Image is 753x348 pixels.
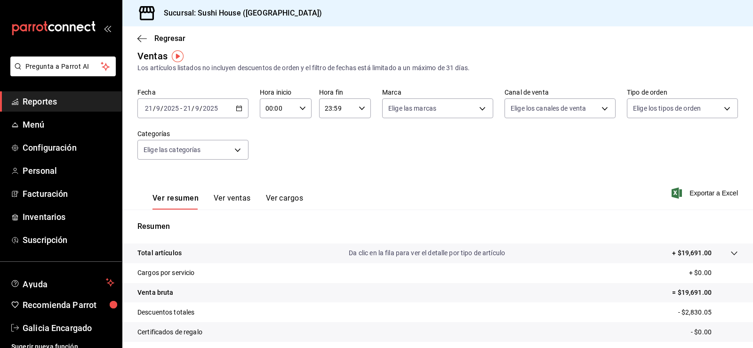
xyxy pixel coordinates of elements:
[192,105,194,112] span: /
[154,34,185,43] span: Regresar
[202,105,218,112] input: ----
[10,57,116,76] button: Pregunta a Parrot AI
[137,268,195,278] p: Cargos por servicio
[137,308,194,317] p: Descuentos totales
[137,49,168,63] div: Ventas
[137,130,248,137] label: Categorías
[23,234,114,246] span: Suscripción
[160,105,163,112] span: /
[319,89,371,96] label: Hora fin
[172,50,184,62] img: Tooltip marker
[137,63,738,73] div: Los artículos listados no incluyen descuentos de orden y el filtro de fechas está limitado a un m...
[23,322,114,334] span: Galicia Encargado
[266,194,304,210] button: Ver cargos
[153,105,156,112] span: /
[23,277,102,288] span: Ayuda
[505,89,616,96] label: Canal de venta
[137,89,248,96] label: Fecha
[23,141,114,154] span: Configuración
[673,187,738,199] button: Exportar a Excel
[23,164,114,177] span: Personal
[23,95,114,108] span: Reportes
[200,105,202,112] span: /
[152,194,303,210] div: navigation tabs
[137,248,182,258] p: Total artículos
[627,89,738,96] label: Tipo de orden
[25,62,101,72] span: Pregunta a Parrot AI
[144,105,153,112] input: --
[156,105,160,112] input: --
[152,194,199,210] button: Ver resumen
[678,308,738,317] p: - $2,830.05
[689,268,738,278] p: + $0.00
[633,104,701,113] span: Elige los tipos de orden
[137,327,202,337] p: Certificados de regalo
[260,89,312,96] label: Hora inicio
[511,104,586,113] span: Elige los canales de venta
[180,105,182,112] span: -
[388,104,436,113] span: Elige las marcas
[137,288,173,298] p: Venta bruta
[23,299,114,311] span: Recomienda Parrot
[672,248,712,258] p: + $19,691.00
[691,327,738,337] p: - $0.00
[214,194,251,210] button: Ver ventas
[382,89,493,96] label: Marca
[23,187,114,200] span: Facturación
[156,8,322,19] h3: Sucursal: Sushi House ([GEOGRAPHIC_DATA])
[144,145,201,154] span: Elige las categorías
[137,34,185,43] button: Regresar
[195,105,200,112] input: --
[183,105,192,112] input: --
[163,105,179,112] input: ----
[23,118,114,131] span: Menú
[104,24,111,32] button: open_drawer_menu
[672,288,738,298] p: = $19,691.00
[23,210,114,223] span: Inventarios
[7,68,116,78] a: Pregunta a Parrot AI
[137,221,738,232] p: Resumen
[349,248,505,258] p: Da clic en la fila para ver el detalle por tipo de artículo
